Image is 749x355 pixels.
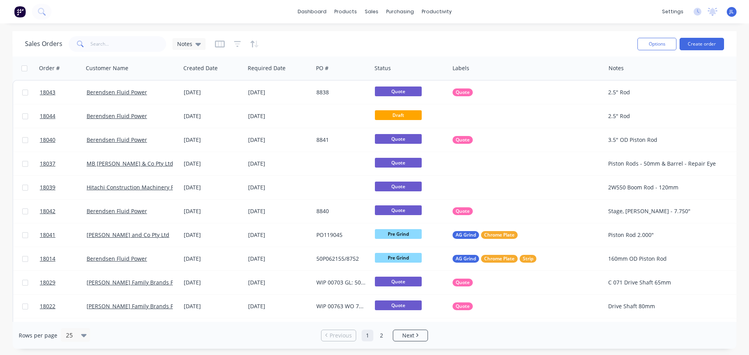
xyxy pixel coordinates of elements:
div: [DATE] [184,279,242,286]
a: 18042 [40,200,87,223]
a: Berendsen Fluid Power [87,207,147,215]
span: 18040 [40,136,55,144]
a: Previous page [321,332,356,339]
div: Notes [609,64,624,72]
div: PO119045 [316,231,366,239]
span: Pre Grind [375,253,422,263]
span: Quote [375,158,422,168]
span: 18042 [40,207,55,215]
button: Quote [453,279,473,286]
a: [PERSON_NAME] Family Brands Pty Ltd [87,279,188,286]
div: [DATE] [248,160,310,168]
div: [DATE] [184,302,242,310]
button: Quote [453,207,473,215]
div: 8841 [316,136,366,144]
div: PO # [316,64,328,72]
div: 50P062155/8752 [316,255,366,263]
a: 18043 [40,81,87,104]
a: [PERSON_NAME] Family Brands Pty Ltd [87,302,188,310]
span: Quote [375,134,422,144]
a: [PERSON_NAME] and Co Pty Ltd [87,231,169,238]
a: 18044 [40,104,87,128]
div: 8840 [316,207,366,215]
div: products [330,6,361,18]
div: [DATE] [248,231,310,239]
a: Berendsen Fluid Power [87,88,147,96]
div: [DATE] [184,231,242,239]
div: [DATE] [248,88,310,96]
a: dashboard [294,6,330,18]
span: 18044 [40,112,55,120]
span: Previous [330,332,352,339]
span: 18029 [40,279,55,286]
div: Customer Name [86,64,128,72]
div: [DATE] [184,88,242,96]
div: [DATE] [248,207,310,215]
span: Quote [375,300,422,310]
span: AG Grind [456,231,476,239]
div: Status [374,64,391,72]
div: settings [658,6,687,18]
ul: Pagination [318,330,431,341]
a: Next page [393,332,428,339]
div: [DATE] [184,184,242,191]
a: 18019 [40,318,87,342]
a: Berendsen Fluid Power [87,136,147,143]
a: 18040 [40,128,87,152]
button: Quote [453,136,473,144]
a: 18041 [40,223,87,247]
button: Quote [453,302,473,310]
a: 18014 [40,247,87,270]
span: Quote [456,207,470,215]
span: Chrome Plate [484,231,515,239]
span: Draft [375,110,422,120]
a: MB [PERSON_NAME] & Co Pty Ltd [87,160,173,167]
div: [DATE] [184,160,242,168]
span: 18039 [40,184,55,191]
button: Create order [680,38,724,50]
input: Search... [91,36,167,52]
div: [DATE] [248,255,310,263]
span: Chrome Plate [484,255,515,263]
span: Quote [456,88,470,96]
a: Page 2 [376,330,387,341]
span: 18014 [40,255,55,263]
span: 18037 [40,160,55,168]
span: Next [402,332,414,339]
div: sales [361,6,382,18]
a: 18039 [40,176,87,199]
a: 18029 [40,271,87,294]
span: Strip [523,255,533,263]
div: [DATE] [248,112,310,120]
div: purchasing [382,6,418,18]
span: Notes [177,40,192,48]
span: 18022 [40,302,55,310]
button: AG GrindChrome PlateStrip [453,255,536,263]
div: WIP 00703 GL: 5009528 SFT-DRV-B71R [316,279,366,286]
button: Quote [453,88,473,96]
a: 18022 [40,295,87,318]
div: [DATE] [248,302,310,310]
div: Required Date [248,64,286,72]
a: Berendsen Fluid Power [87,255,147,262]
button: AG GrindChrome Plate [453,231,518,239]
span: Quote [456,136,470,144]
img: Factory [14,6,26,18]
div: 8838 [316,88,366,96]
span: 18041 [40,231,55,239]
span: AG Grind [456,255,476,263]
a: Hitachi Construction Machinery Pty Ltd [87,184,188,191]
div: [DATE] [184,207,242,215]
div: Created Date [183,64,218,72]
div: [DATE] [248,184,310,191]
span: Pre Grind [375,229,422,239]
span: JL [729,8,734,15]
div: [DATE] [248,279,310,286]
a: Page 1 is your current page [362,330,373,341]
div: Order # [39,64,60,72]
div: [DATE] [184,136,242,144]
span: Quote [456,279,470,286]
span: Quote [375,182,422,191]
div: [DATE] [184,255,242,263]
a: Berendsen Fluid Power [87,112,147,120]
